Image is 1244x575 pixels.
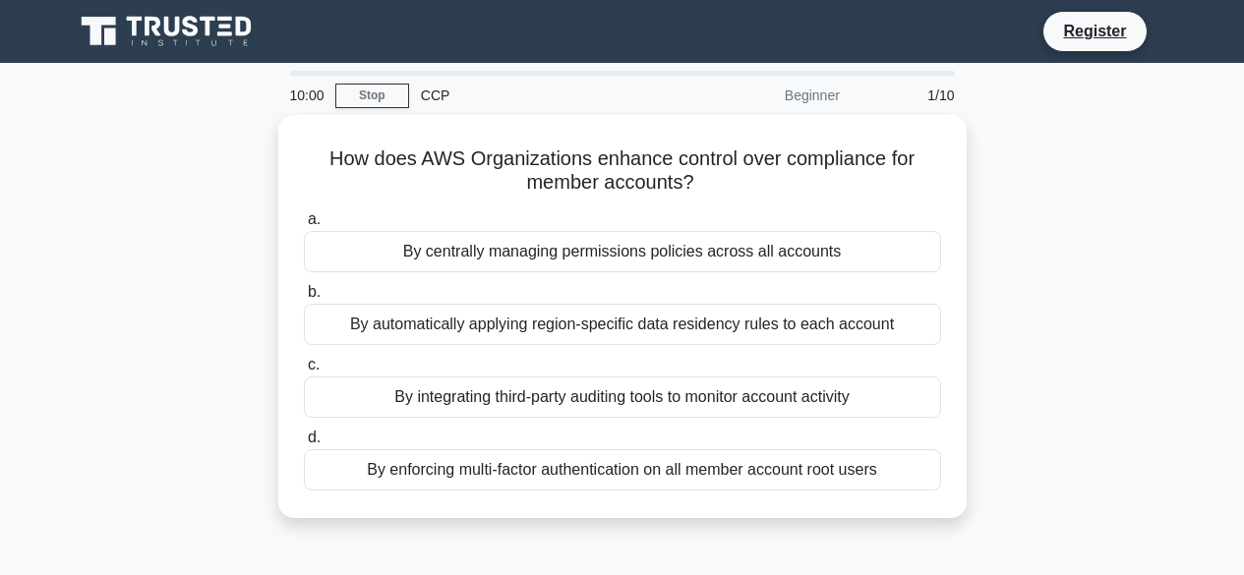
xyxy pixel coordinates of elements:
[302,146,943,196] h5: How does AWS Organizations enhance control over compliance for member accounts?
[304,231,941,272] div: By centrally managing permissions policies across all accounts
[680,76,852,115] div: Beginner
[278,76,335,115] div: 10:00
[304,449,941,490] div: By enforcing multi-factor authentication on all member account root users
[308,283,321,300] span: b.
[308,356,320,373] span: c.
[335,84,409,108] a: Stop
[304,304,941,345] div: By automatically applying region-specific data residency rules to each account
[409,76,680,115] div: CCP
[852,76,967,115] div: 1/10
[304,376,941,418] div: By integrating third-party auditing tools to monitor account activity
[1051,19,1138,43] a: Register
[308,429,321,445] span: d.
[308,210,321,227] span: a.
